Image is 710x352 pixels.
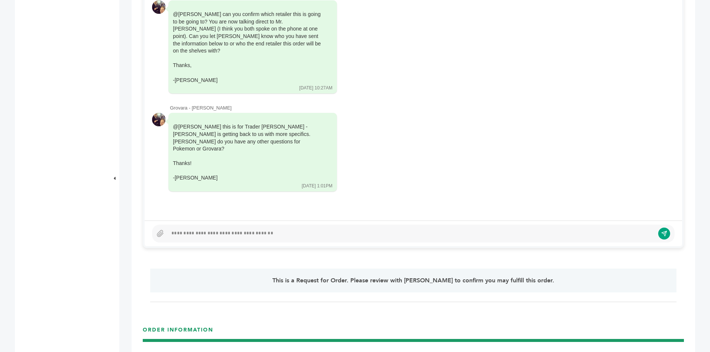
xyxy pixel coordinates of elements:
[173,174,322,182] div: -[PERSON_NAME]
[173,11,322,84] div: @[PERSON_NAME] can you confirm which retailer this is going to be going to? You are now talking d...
[173,160,322,167] div: Thanks!
[299,85,332,91] div: [DATE] 10:27AM
[173,77,322,84] div: -[PERSON_NAME]
[171,276,655,285] p: This is a Request for Order. Please review with [PERSON_NAME] to confirm you may fulfill this order.
[173,123,322,182] div: @[PERSON_NAME] this is for Trader [PERSON_NAME] - [PERSON_NAME] is getting back to us with more s...
[143,326,684,339] h3: ORDER INFORMATION
[170,105,675,111] div: Grovara - [PERSON_NAME]
[302,183,332,189] div: [DATE] 1:01PM
[173,62,322,69] div: Thanks,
